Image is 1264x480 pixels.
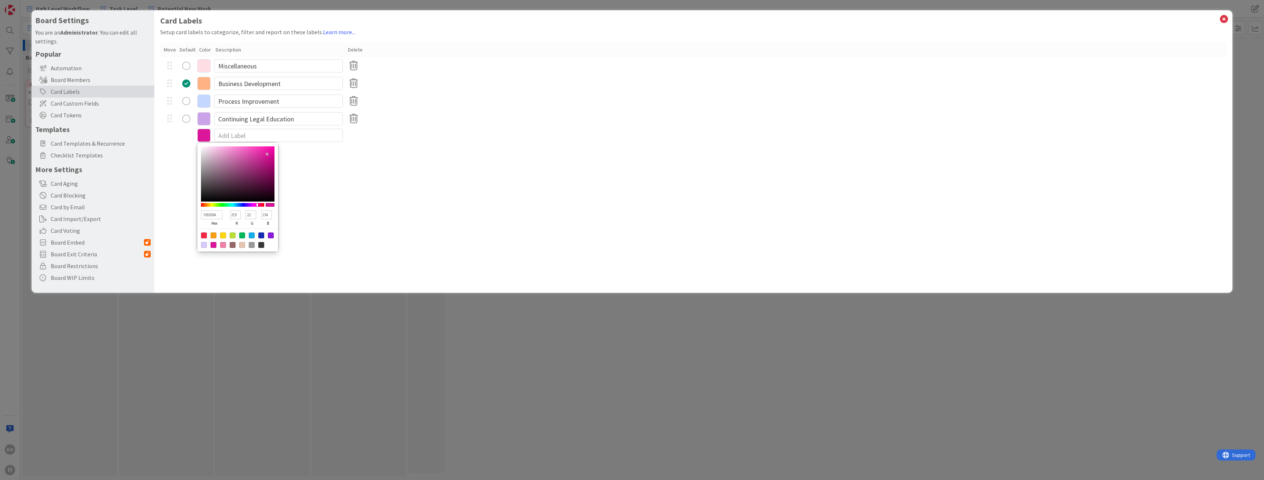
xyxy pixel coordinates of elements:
[239,242,245,248] div: #E4C5AF
[60,29,98,36] b: Administrator
[245,219,259,228] label: g
[51,111,151,120] span: Card Tokens
[249,232,255,238] div: #13adea
[51,262,151,270] span: Board Restrictions
[201,219,228,228] label: hex
[258,242,264,248] div: #383838
[51,226,151,235] span: Card Voting
[230,219,243,228] label: r
[220,232,226,238] div: #ffd60f
[32,178,154,189] div: Card Aging
[220,242,226,248] div: #ef81a6
[323,28,355,36] a: Learn more...
[51,238,144,247] span: Board Embed
[211,232,216,238] div: #FB9F14
[214,59,343,72] input: Edit Label
[249,242,255,248] div: #999999
[51,139,151,148] span: Card Templates & Recurrence
[201,232,207,238] div: #f02b46
[214,95,343,108] input: Edit Label
[230,242,236,248] div: #966969
[348,46,363,54] div: Delete
[51,99,151,108] span: Card Custom Fields
[261,219,274,228] label: b
[160,16,1227,25] h1: Card Labels
[32,213,154,225] div: Card Import/Export
[35,49,151,58] h5: Popular
[160,28,1227,36] div: Setup card labels to categorize, filter and report on these labels.
[180,46,195,54] div: Default
[51,250,144,259] span: Board Exit Criteria
[32,272,154,284] div: Board WIP Limits
[258,232,264,238] div: #142bb2
[211,242,216,248] div: #db169a
[32,74,154,86] div: Board Members
[35,125,151,134] h5: Templates
[268,232,274,238] div: #881bdd
[35,28,151,46] div: You are an . You can edit all settings.
[216,46,344,54] div: Description
[15,1,33,10] span: Support
[199,46,212,54] div: Color
[214,129,343,142] input: Add Label
[214,77,343,90] input: Edit Label
[51,151,151,160] span: Checklist Templates
[35,16,151,25] h4: Board Settings
[214,112,343,125] input: Edit Label
[164,46,176,54] div: Move
[239,232,245,238] div: #00b858
[35,165,151,174] h5: More Settings
[32,86,154,97] div: Card Labels
[201,242,207,248] div: #d9caff
[51,203,151,211] span: Card by Email
[230,232,236,238] div: #bade38
[32,62,154,74] div: Automation
[32,189,154,201] div: Card Blocking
